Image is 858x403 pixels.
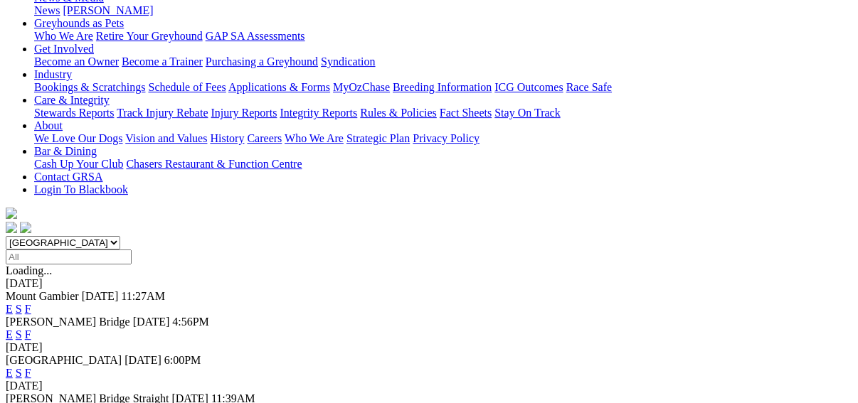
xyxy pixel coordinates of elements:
[34,81,852,94] div: Industry
[34,158,123,170] a: Cash Up Your Club
[206,55,318,68] a: Purchasing a Greyhound
[126,158,302,170] a: Chasers Restaurant & Function Centre
[34,4,60,16] a: News
[34,145,97,157] a: Bar & Dining
[34,55,852,68] div: Get Involved
[164,354,201,366] span: 6:00PM
[96,30,203,42] a: Retire Your Greyhound
[34,68,72,80] a: Industry
[34,132,122,144] a: We Love Our Dogs
[20,222,31,233] img: twitter.svg
[6,328,13,340] a: E
[413,132,480,144] a: Privacy Policy
[121,290,165,302] span: 11:27AM
[6,380,852,392] div: [DATE]
[82,290,119,302] span: [DATE]
[6,341,852,354] div: [DATE]
[122,55,203,68] a: Become a Trainer
[34,107,114,119] a: Stewards Reports
[125,132,207,144] a: Vision and Values
[206,30,305,42] a: GAP SA Assessments
[6,367,13,379] a: E
[247,132,282,144] a: Careers
[34,119,63,131] a: About
[25,367,31,379] a: F
[211,107,277,119] a: Injury Reports
[6,303,13,315] a: E
[16,328,22,340] a: S
[360,107,437,119] a: Rules & Policies
[34,4,852,17] div: News & Media
[34,30,93,42] a: Who We Are
[16,303,22,315] a: S
[34,17,124,29] a: Greyhounds as Pets
[6,222,17,233] img: facebook.svg
[6,264,52,276] span: Loading...
[125,354,161,366] span: [DATE]
[321,55,375,68] a: Syndication
[34,55,119,68] a: Become an Owner
[34,107,852,119] div: Care & Integrity
[280,107,357,119] a: Integrity Reports
[285,132,344,144] a: Who We Are
[566,81,611,93] a: Race Safe
[228,81,330,93] a: Applications & Forms
[34,158,852,171] div: Bar & Dining
[210,132,244,144] a: History
[34,132,852,145] div: About
[148,81,226,93] a: Schedule of Fees
[16,367,22,379] a: S
[117,107,208,119] a: Track Injury Rebate
[63,4,153,16] a: [PERSON_NAME]
[494,81,563,93] a: ICG Outcomes
[34,81,145,93] a: Bookings & Scratchings
[6,249,132,264] input: Select date
[172,316,209,328] span: 4:56PM
[25,303,31,315] a: F
[440,107,492,119] a: Fact Sheets
[34,30,852,43] div: Greyhounds as Pets
[346,132,410,144] a: Strategic Plan
[34,94,110,106] a: Care & Integrity
[25,328,31,340] a: F
[34,43,94,55] a: Get Involved
[494,107,560,119] a: Stay On Track
[333,81,390,93] a: MyOzChase
[393,81,492,93] a: Breeding Information
[34,171,102,183] a: Contact GRSA
[133,316,170,328] span: [DATE]
[6,354,122,366] span: [GEOGRAPHIC_DATA]
[6,316,130,328] span: [PERSON_NAME] Bridge
[6,290,79,302] span: Mount Gambier
[6,277,852,290] div: [DATE]
[6,208,17,219] img: logo-grsa-white.png
[34,183,128,195] a: Login To Blackbook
